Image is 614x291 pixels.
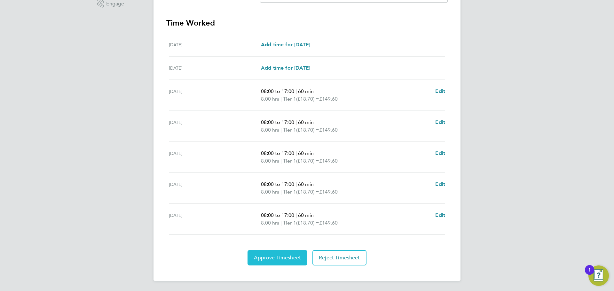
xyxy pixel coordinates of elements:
[295,119,297,125] span: |
[295,181,297,187] span: |
[319,127,338,133] span: £149.60
[435,149,445,157] a: Edit
[296,158,319,164] span: (£18.70) =
[295,212,297,218] span: |
[298,150,314,156] span: 60 min
[261,41,310,49] a: Add time for [DATE]
[106,1,124,7] span: Engage
[312,250,366,265] button: Reject Timesheet
[435,212,445,218] span: Edit
[261,158,279,164] span: 8.00 hrs
[295,88,297,94] span: |
[435,88,445,94] span: Edit
[435,180,445,188] a: Edit
[169,119,261,134] div: [DATE]
[298,212,314,218] span: 60 min
[283,126,296,134] span: Tier 1
[169,41,261,49] div: [DATE]
[248,250,307,265] button: Approve Timesheet
[261,150,294,156] span: 08:00 to 17:00
[283,219,296,227] span: Tier 1
[169,180,261,196] div: [DATE]
[319,158,338,164] span: £149.60
[261,119,294,125] span: 08:00 to 17:00
[169,211,261,227] div: [DATE]
[261,64,310,72] a: Add time for [DATE]
[298,181,314,187] span: 60 min
[283,157,296,165] span: Tier 1
[298,119,314,125] span: 60 min
[261,189,279,195] span: 8.00 hrs
[261,127,279,133] span: 8.00 hrs
[280,96,282,102] span: |
[166,18,448,28] h3: Time Worked
[295,150,297,156] span: |
[261,88,294,94] span: 08:00 to 17:00
[435,119,445,125] span: Edit
[169,88,261,103] div: [DATE]
[588,265,609,286] button: Open Resource Center, 1 new notification
[435,119,445,126] a: Edit
[280,127,282,133] span: |
[261,65,310,71] span: Add time for [DATE]
[261,42,310,48] span: Add time for [DATE]
[169,149,261,165] div: [DATE]
[280,158,282,164] span: |
[254,255,301,261] span: Approve Timesheet
[435,211,445,219] a: Edit
[296,127,319,133] span: (£18.70) =
[319,220,338,226] span: £149.60
[319,255,360,261] span: Reject Timesheet
[261,220,279,226] span: 8.00 hrs
[261,181,294,187] span: 08:00 to 17:00
[296,96,319,102] span: (£18.70) =
[169,64,261,72] div: [DATE]
[319,189,338,195] span: £149.60
[588,270,591,278] div: 1
[283,95,296,103] span: Tier 1
[296,189,319,195] span: (£18.70) =
[261,212,294,218] span: 08:00 to 17:00
[319,96,338,102] span: £149.60
[283,188,296,196] span: Tier 1
[280,220,282,226] span: |
[298,88,314,94] span: 60 min
[280,189,282,195] span: |
[296,220,319,226] span: (£18.70) =
[435,181,445,187] span: Edit
[435,150,445,156] span: Edit
[435,88,445,95] a: Edit
[261,96,279,102] span: 8.00 hrs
